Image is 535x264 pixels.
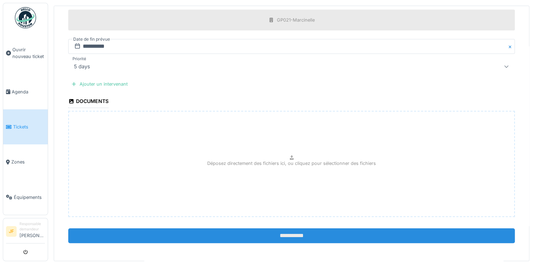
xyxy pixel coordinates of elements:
a: Équipements [3,180,48,215]
a: Zones [3,144,48,179]
a: Tickets [3,109,48,144]
span: Ouvrir nouveau ticket [12,46,45,60]
a: Agenda [3,74,48,109]
a: JF Responsable demandeur[PERSON_NAME] [6,221,45,243]
img: Badge_color-CXgf-gQk.svg [15,7,36,28]
div: Responsable demandeur [19,221,45,232]
div: 5 days [71,62,93,71]
label: Priorité [71,56,88,62]
button: Close [507,39,515,54]
span: Tickets [13,124,45,130]
a: Ouvrir nouveau ticket [3,32,48,74]
li: JF [6,226,17,237]
span: Agenda [12,88,45,95]
div: Documents [68,96,109,108]
label: Date de fin prévue [72,35,111,43]
div: Ajouter un intervenant [68,79,130,89]
span: Zones [11,159,45,165]
span: Équipements [14,194,45,201]
p: Déposez directement des fichiers ici, ou cliquez pour sélectionner des fichiers [207,160,376,167]
div: GP021-Marcinelle [277,17,315,23]
li: [PERSON_NAME] [19,221,45,242]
